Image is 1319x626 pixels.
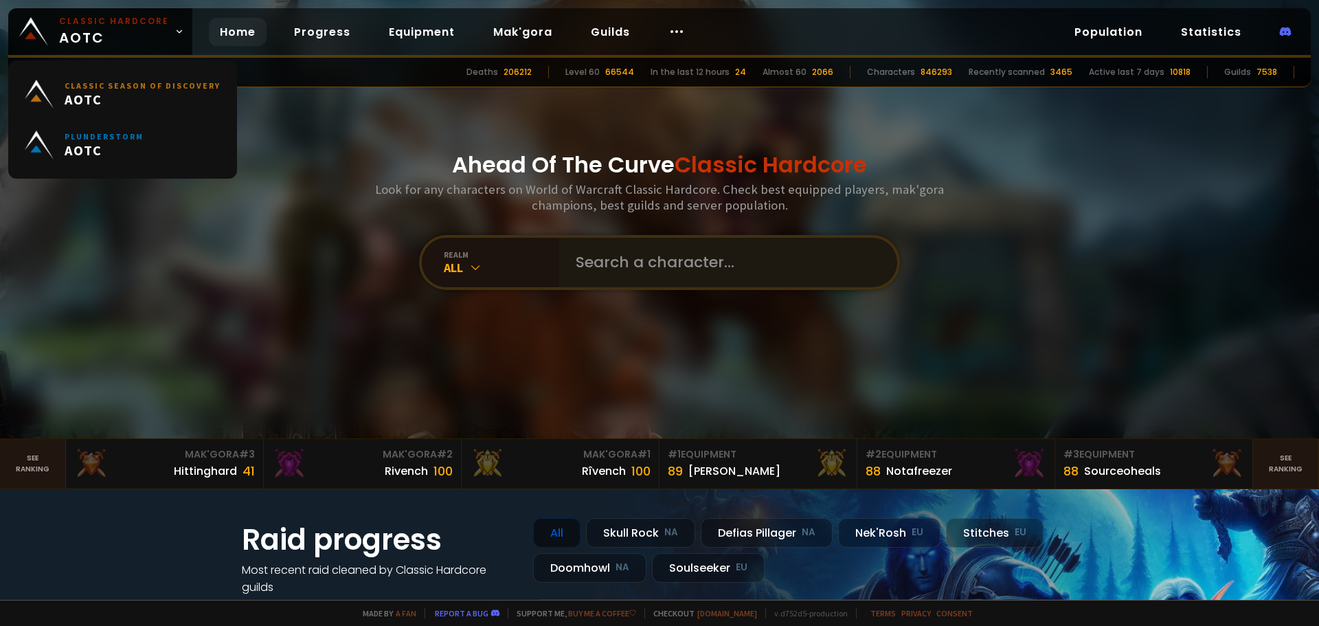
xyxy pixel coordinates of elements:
[462,439,659,489] a: Mak'Gora#1Rîvench100
[668,447,681,461] span: # 1
[668,447,848,462] div: Equipment
[1063,18,1153,46] a: Population
[857,439,1055,489] a: #2Equipment88Notafreezer
[1253,439,1319,489] a: Seeranking
[582,462,626,480] div: Rîvench
[174,462,237,480] div: Hittinghard
[59,15,169,27] small: Classic Hardcore
[444,260,559,276] div: All
[242,561,517,596] h4: Most recent raid cleaned by Classic Hardcore guilds
[870,608,896,618] a: Terms
[482,18,563,46] a: Mak'gora
[239,447,255,461] span: # 3
[243,462,255,480] div: 41
[735,66,746,78] div: 24
[763,66,807,78] div: Almost 60
[568,608,636,618] a: Buy me a coffee
[936,608,973,618] a: Consent
[1084,462,1161,480] div: Sourceoheals
[867,66,915,78] div: Characters
[1063,462,1079,480] div: 88
[866,462,881,480] div: 88
[433,462,453,480] div: 100
[504,66,532,78] div: 206212
[470,447,651,462] div: Mak'Gora
[16,120,229,170] a: PlunderstormAOTC
[567,238,881,287] input: Search a character...
[659,439,857,489] a: #1Equipment89[PERSON_NAME]
[59,15,169,48] span: AOTC
[838,518,940,548] div: Nek'Rosh
[644,608,757,618] span: Checkout
[16,69,229,120] a: Classic Season of DiscoveryAOTC
[242,518,517,561] h1: Raid progress
[675,149,867,180] span: Classic Hardcore
[272,447,453,462] div: Mak'Gora
[1050,66,1072,78] div: 3465
[701,518,833,548] div: Defias Pillager
[385,462,428,480] div: Rivench
[736,561,747,574] small: EU
[444,249,559,260] div: realm
[586,518,695,548] div: Skull Rock
[688,462,780,480] div: [PERSON_NAME]
[66,439,264,489] a: Mak'Gora#3Hittinghard41
[1063,447,1244,462] div: Equipment
[697,608,757,618] a: [DOMAIN_NAME]
[264,439,462,489] a: Mak'Gora#2Rivench100
[1063,447,1079,461] span: # 3
[921,66,952,78] div: 846293
[65,91,221,108] span: AOTC
[508,608,636,618] span: Support me,
[802,526,815,539] small: NA
[1055,439,1253,489] a: #3Equipment88Sourceoheals
[812,66,833,78] div: 2066
[866,447,881,461] span: # 2
[74,447,255,462] div: Mak'Gora
[1170,66,1191,78] div: 10818
[946,518,1044,548] div: Stitches
[437,447,453,461] span: # 2
[65,80,221,91] small: Classic Season of Discovery
[466,66,498,78] div: Deaths
[912,526,923,539] small: EU
[209,18,267,46] a: Home
[886,462,952,480] div: Notafreezer
[866,447,1046,462] div: Equipment
[668,462,683,480] div: 89
[370,181,949,213] h3: Look for any characters on World of Warcraft Classic Hardcore. Check best equipped players, mak'g...
[435,608,488,618] a: Report a bug
[283,18,361,46] a: Progress
[969,66,1045,78] div: Recently scanned
[533,553,646,583] div: Doomhowl
[638,447,651,461] span: # 1
[1015,526,1026,539] small: EU
[65,142,144,159] span: AOTC
[605,66,634,78] div: 66544
[533,518,580,548] div: All
[565,66,600,78] div: Level 60
[580,18,641,46] a: Guilds
[1224,66,1251,78] div: Guilds
[8,8,192,55] a: Classic HardcoreAOTC
[452,148,867,181] h1: Ahead Of The Curve
[652,553,765,583] div: Soulseeker
[1089,66,1164,78] div: Active last 7 days
[765,608,848,618] span: v. d752d5 - production
[354,608,416,618] span: Made by
[901,608,931,618] a: Privacy
[242,596,331,612] a: See all progress
[396,608,416,618] a: a fan
[378,18,466,46] a: Equipment
[616,561,629,574] small: NA
[1256,66,1277,78] div: 7538
[651,66,730,78] div: In the last 12 hours
[65,131,144,142] small: Plunderstorm
[631,462,651,480] div: 100
[1170,18,1252,46] a: Statistics
[664,526,678,539] small: NA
